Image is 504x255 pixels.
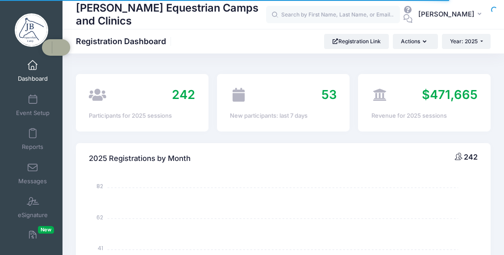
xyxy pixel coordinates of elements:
h4: 2025 Registrations by Month [89,146,191,172]
span: 242 [172,87,195,102]
tspan: 62 [96,214,103,221]
span: Dashboard [18,75,48,83]
h1: [PERSON_NAME] Equestrian Camps and Clinics [76,0,266,29]
h1: Registration Dashboard [76,37,174,46]
button: Year: 2025 [442,34,491,49]
tspan: 41 [98,244,103,252]
a: Registration Link [324,34,389,49]
div: New participants: last 7 days [230,111,336,120]
a: Messages [12,158,54,189]
span: Event Setup [16,109,50,117]
button: [PERSON_NAME] [412,4,491,25]
span: Year: 2025 [450,38,478,45]
span: $471,665 [422,87,478,102]
button: Actions [393,34,437,49]
input: Search by First Name, Last Name, or Email... [266,6,400,24]
a: Dashboard [12,55,54,86]
div: Revenue for 2025 sessions [371,111,478,120]
span: 53 [321,87,337,102]
span: Reports [22,144,43,151]
span: New [38,226,54,234]
a: Event Setup [12,90,54,121]
a: eSignature [12,192,54,223]
img: Jessica Braswell Equestrian Camps and Clinics [15,13,48,47]
span: 242 [464,152,478,161]
tspan: 82 [96,182,103,190]
span: eSignature [18,212,48,219]
span: [PERSON_NAME] [418,9,475,19]
a: Reports [12,123,54,155]
span: Messages [18,177,47,185]
div: Participants for 2025 sessions [89,111,195,120]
